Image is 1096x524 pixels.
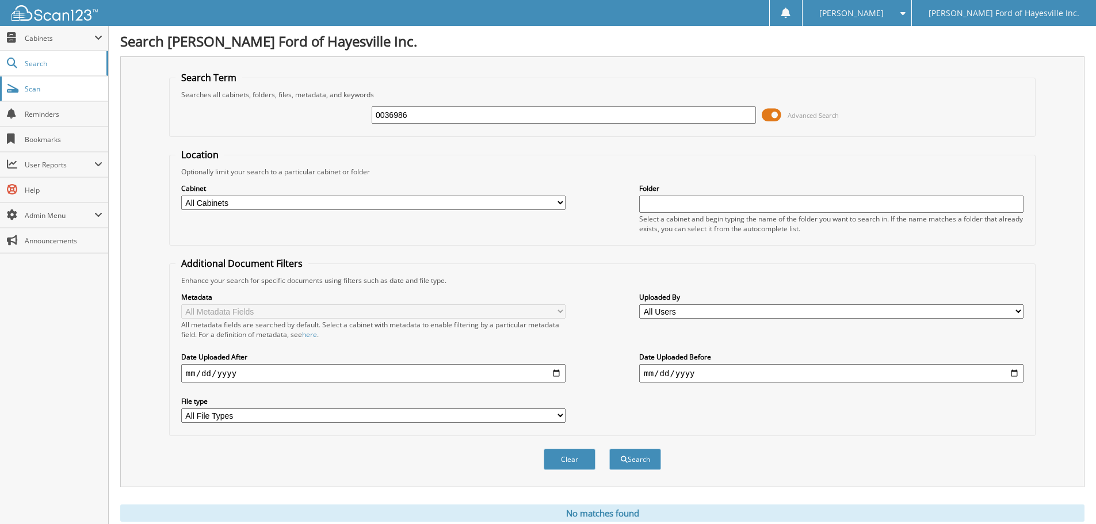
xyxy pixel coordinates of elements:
[12,5,98,21] img: scan123-logo-white.svg
[25,185,102,195] span: Help
[25,33,94,43] span: Cabinets
[639,352,1024,362] label: Date Uploaded Before
[25,135,102,144] span: Bookmarks
[25,109,102,119] span: Reminders
[788,111,839,120] span: Advanced Search
[25,236,102,246] span: Announcements
[120,32,1084,51] h1: Search [PERSON_NAME] Ford of Hayesville Inc.
[175,276,1029,285] div: Enhance your search for specific documents using filters such as date and file type.
[120,504,1084,522] div: No matches found
[25,84,102,94] span: Scan
[181,364,566,383] input: start
[544,449,595,470] button: Clear
[175,90,1029,100] div: Searches all cabinets, folders, files, metadata, and keywords
[639,183,1024,193] label: Folder
[25,160,94,170] span: User Reports
[25,59,101,68] span: Search
[175,148,224,161] legend: Location
[181,292,566,302] label: Metadata
[302,330,317,339] a: here
[175,71,242,84] legend: Search Term
[181,396,566,406] label: File type
[929,10,1079,17] span: [PERSON_NAME] Ford of Hayesville Inc.
[639,292,1024,302] label: Uploaded By
[639,364,1024,383] input: end
[175,257,308,270] legend: Additional Document Filters
[1038,469,1096,524] iframe: Chat Widget
[175,167,1029,177] div: Optionally limit your search to a particular cabinet or folder
[819,10,884,17] span: [PERSON_NAME]
[25,211,94,220] span: Admin Menu
[181,320,566,339] div: All metadata fields are searched by default. Select a cabinet with metadata to enable filtering b...
[181,352,566,362] label: Date Uploaded After
[181,183,566,193] label: Cabinet
[609,449,661,470] button: Search
[639,214,1024,234] div: Select a cabinet and begin typing the name of the folder you want to search in. If the name match...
